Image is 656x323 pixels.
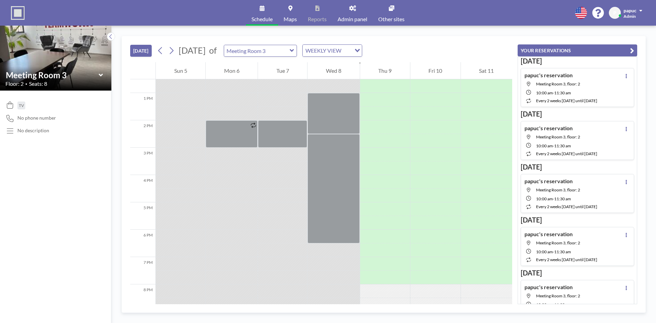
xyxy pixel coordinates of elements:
span: - [553,249,554,254]
span: WEEKLY VIEW [304,46,343,55]
input: Meeting Room 3 [6,70,99,80]
span: 11:30 AM [554,302,571,307]
h3: [DATE] [521,216,634,224]
span: Meeting Room 3, floor: 2 [536,293,580,298]
span: [DATE] [179,45,206,55]
h4: papuc's reservation [524,72,573,79]
span: 11:30 AM [554,143,571,148]
span: Meeting Room 3, floor: 2 [536,134,580,139]
span: 10:00 AM [536,302,553,307]
div: 5 PM [130,202,155,230]
span: • [25,82,27,86]
div: 6 PM [130,230,155,257]
input: Search for option [343,46,351,55]
h3: [DATE] [521,57,634,65]
span: every 2 weeks [DATE] until [DATE] [536,257,597,262]
h3: [DATE] [521,269,634,277]
button: [DATE] [130,45,152,57]
span: - [553,90,554,95]
span: P [613,10,616,16]
h4: papuc's reservation [524,178,573,185]
span: TV [19,103,24,108]
h3: [DATE] [521,110,634,118]
span: every 2 weeks [DATE] until [DATE] [536,151,597,156]
span: Meeting Room 3, floor: 2 [536,240,580,245]
span: Schedule [251,16,273,22]
button: YOUR RESERVATIONS [518,44,637,56]
span: of [209,45,217,56]
div: Wed 8 [307,62,359,79]
span: every 2 weeks [DATE] until [DATE] [536,98,597,103]
span: Meeting Room 3, floor: 2 [536,187,580,192]
span: Other sites [378,16,405,22]
span: papuc [624,8,637,13]
span: 10:00 AM [536,90,553,95]
span: Admin [624,14,636,19]
span: 10:00 AM [536,249,553,254]
span: - [553,196,554,201]
span: Meeting Room 3, floor: 2 [536,81,580,86]
span: Reports [308,16,327,22]
div: 4 PM [130,175,155,202]
div: 2 PM [130,120,155,148]
span: 11:30 AM [554,90,571,95]
div: 7 PM [130,257,155,284]
div: Thu 9 [360,62,410,79]
span: Floor: 2 [5,80,24,87]
div: Fri 10 [410,62,461,79]
span: No phone number [17,115,56,121]
span: 10:00 AM [536,143,553,148]
div: 8 PM [130,284,155,312]
img: organization-logo [11,6,25,20]
span: 11:30 AM [554,196,571,201]
div: Sat 11 [461,62,512,79]
div: 12 PM [130,66,155,93]
span: every 2 weeks [DATE] until [DATE] [536,204,597,209]
div: 1 PM [130,93,155,120]
h3: [DATE] [521,163,634,171]
span: - [553,143,554,148]
h4: papuc's reservation [524,125,573,132]
span: Seats: 8 [29,80,47,87]
div: Search for option [303,45,362,56]
div: 3 PM [130,148,155,175]
span: Admin panel [338,16,367,22]
span: 10:00 AM [536,196,553,201]
span: 11:30 AM [554,249,571,254]
h4: papuc's reservation [524,231,573,238]
span: - [553,302,554,307]
div: Tue 7 [258,62,307,79]
input: Meeting Room 3 [224,45,290,56]
div: Sun 5 [156,62,205,79]
span: Maps [284,16,297,22]
div: Mon 6 [206,62,258,79]
h4: papuc's reservation [524,284,573,291]
div: No description [17,127,49,134]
